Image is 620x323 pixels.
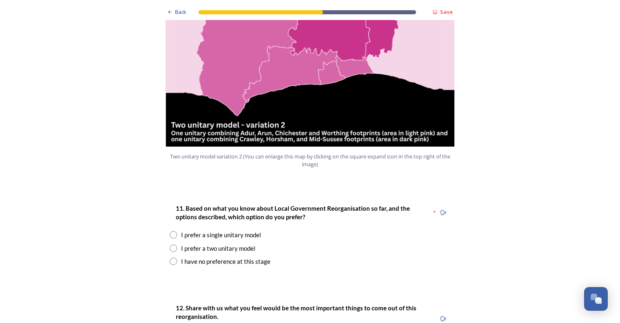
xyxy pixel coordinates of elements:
[176,304,418,320] strong: 12. Share with us what you feel would be the most important things to come out of this reorganisa...
[175,8,186,16] span: Back
[176,205,411,221] strong: 11. Based on what you know about Local Government Reorganisation so far, and the options describe...
[181,230,261,240] div: I prefer a single unitary model
[440,8,453,16] strong: Save
[169,153,451,168] span: Two unitary model variation 2 (You can enlarge this map by clicking on the square expand icon in ...
[181,244,255,253] div: I prefer a two unitary model
[181,257,270,266] div: I have no preference at this stage
[584,287,608,311] button: Open Chat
